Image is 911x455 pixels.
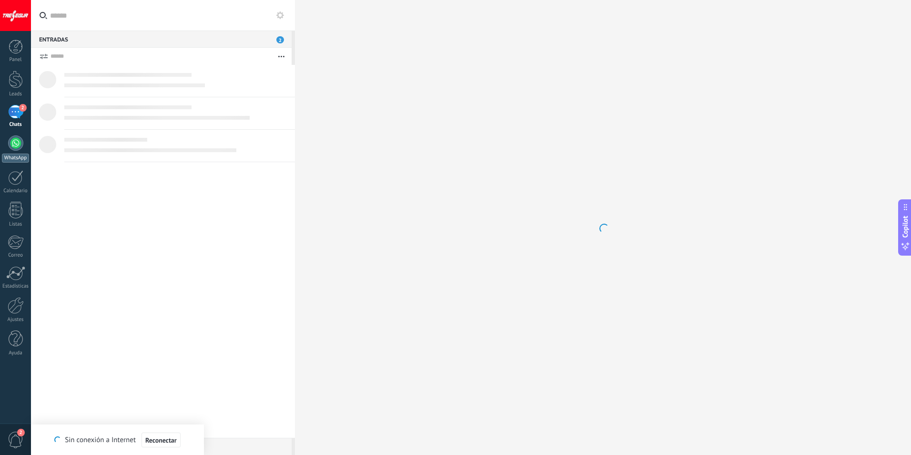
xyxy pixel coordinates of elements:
[901,216,910,238] span: Copilot
[54,432,180,448] div: Sin conexión a Internet
[2,122,30,128] div: Chats
[2,350,30,356] div: Ayuda
[142,433,181,448] button: Reconectar
[2,91,30,97] div: Leads
[2,154,29,163] div: WhatsApp
[2,283,30,290] div: Estadísticas
[2,317,30,323] div: Ajustes
[31,31,292,48] div: Entradas
[17,429,25,436] span: 2
[276,36,284,43] span: 2
[2,57,30,63] div: Panel
[2,188,30,194] div: Calendario
[271,48,292,65] button: Más
[2,221,30,227] div: Listas
[145,437,177,444] span: Reconectar
[19,104,27,112] span: 2
[2,252,30,259] div: Correo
